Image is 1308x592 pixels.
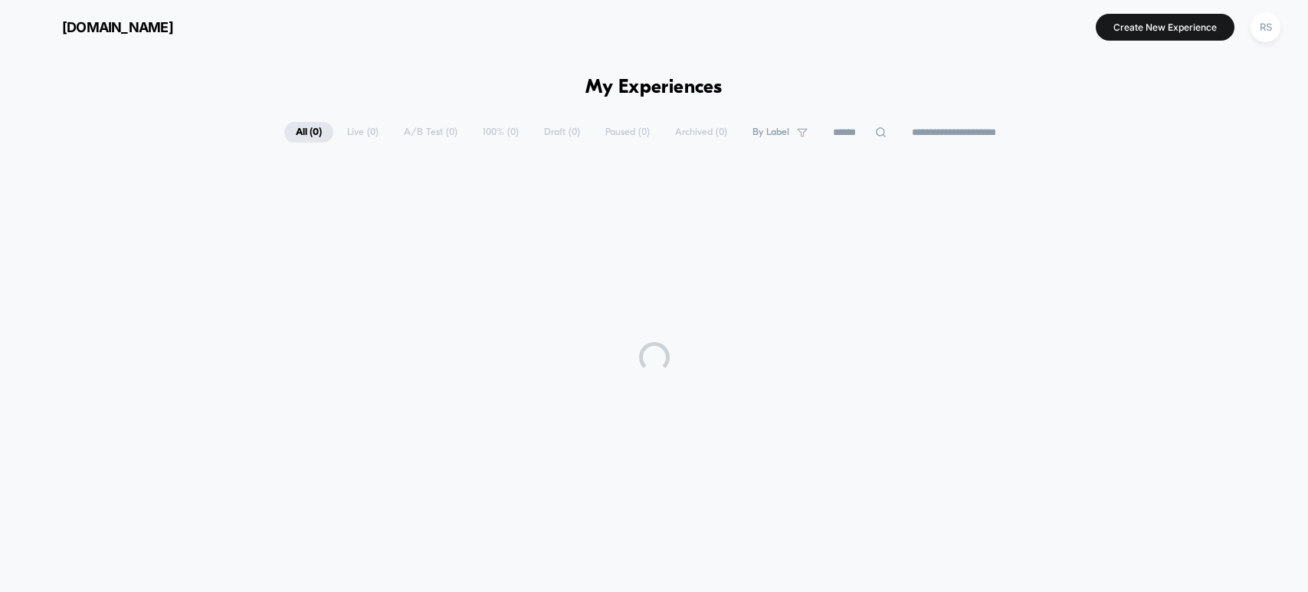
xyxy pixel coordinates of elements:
[585,77,723,99] h1: My Experiences
[284,122,333,143] span: All ( 0 )
[1246,12,1285,43] button: RS
[1251,12,1280,42] div: RS
[752,127,789,138] span: By Label
[1096,14,1234,41] button: Create New Experience
[23,15,178,39] button: [DOMAIN_NAME]
[62,19,173,35] span: [DOMAIN_NAME]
